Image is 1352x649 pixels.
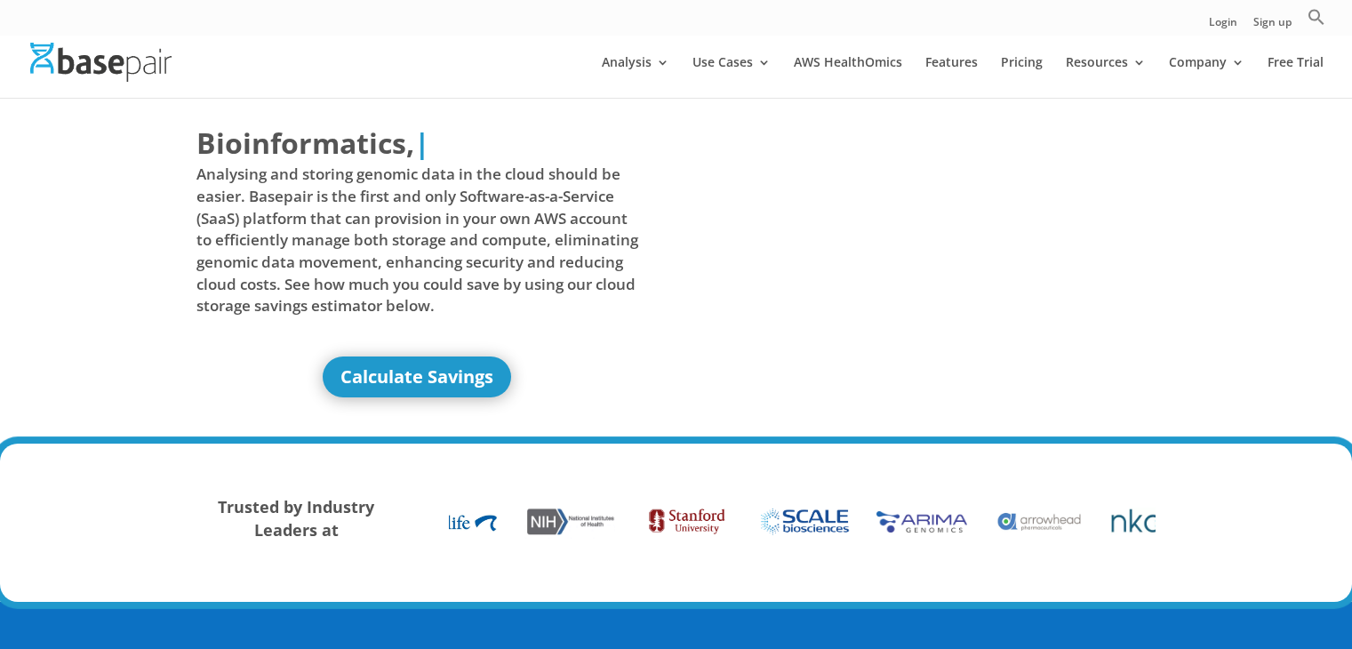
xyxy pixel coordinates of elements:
iframe: Basepair - NGS Analysis Simplified [690,123,1132,372]
a: Pricing [1001,56,1043,98]
a: Analysis [602,56,669,98]
a: Sign up [1253,17,1292,36]
span: Bioinformatics, [196,123,414,164]
a: Features [925,56,978,98]
a: Login [1209,17,1237,36]
a: Free Trial [1268,56,1324,98]
a: Company [1169,56,1244,98]
a: Calculate Savings [323,357,511,397]
svg: Search [1308,8,1325,26]
a: Resources [1066,56,1146,98]
a: AWS HealthOmics [794,56,902,98]
a: Use Cases [692,56,771,98]
span: Analysing and storing genomic data in the cloud should be easier. Basepair is the first and only ... [196,164,639,316]
a: Search Icon Link [1308,8,1325,36]
img: Basepair [30,43,172,81]
span: | [414,124,430,162]
strong: Trusted by Industry Leaders at [218,496,374,541]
